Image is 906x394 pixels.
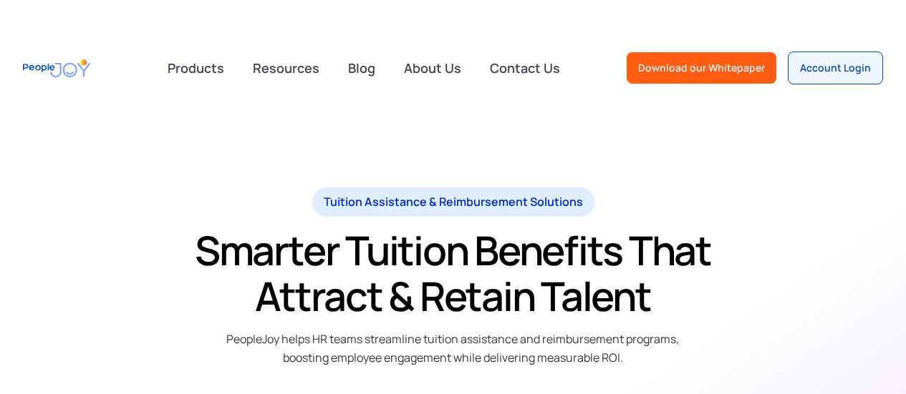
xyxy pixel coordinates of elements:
[324,193,583,210] div: Tuition Assistance & Reimbursement Solutions
[788,51,883,84] a: Account Login
[23,52,90,84] a: home
[244,52,328,84] a: Resources
[638,61,765,75] div: Download our Whitepaper
[225,330,682,367] div: PeopleJoy helps HR teams streamline tuition assistance and reimbursement programs, boosting emplo...
[481,52,569,84] a: Contact Us
[627,52,776,84] a: Download our Whitepaper
[159,54,233,82] div: Products
[395,52,470,84] a: About Us
[168,227,738,319] h1: Smarter Tuition Benefits That Attract & Retain Talent
[800,61,871,75] div: Account Login
[339,52,384,84] a: Blog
